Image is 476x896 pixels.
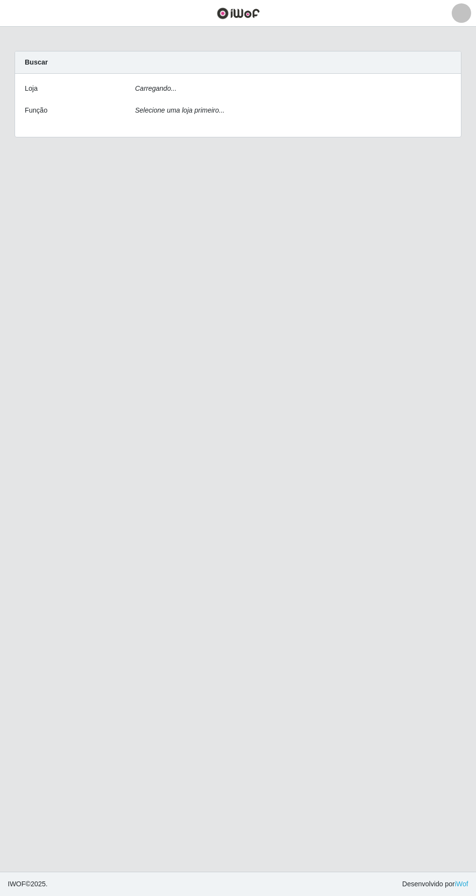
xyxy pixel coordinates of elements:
[402,879,468,889] span: Desenvolvido por
[8,880,26,888] span: IWOF
[25,83,37,94] label: Loja
[135,84,177,92] i: Carregando...
[25,105,48,116] label: Função
[217,7,260,19] img: CoreUI Logo
[8,879,48,889] span: © 2025 .
[455,880,468,888] a: iWof
[135,106,224,114] i: Selecione uma loja primeiro...
[25,58,48,66] strong: Buscar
